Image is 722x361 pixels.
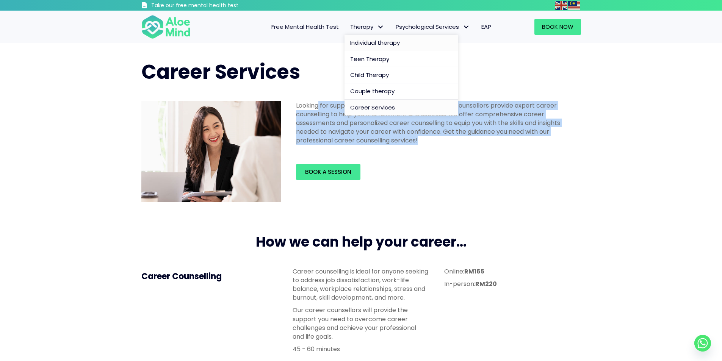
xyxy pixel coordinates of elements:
img: ms [568,1,580,10]
a: Child Therapy [345,67,458,83]
a: Teen Therapy [345,51,458,67]
p: Career counselling is ideal for anyone seeking to address job dissatisfaction, work-life balance,... [293,267,429,302]
span: Psychological Services: submenu [461,22,472,33]
a: EAP [476,19,497,35]
p: Looking for support with your career? Our registered counsellors provide expert career counsellin... [296,101,576,145]
span: Book Now [542,23,573,31]
a: Whatsapp [694,335,711,352]
a: TherapyTherapy: submenu [345,19,390,35]
span: Book a session [305,168,351,176]
h3: Take our free mental health test [151,2,279,9]
p: 45 - 60 minutes [293,345,429,353]
span: Therapy [350,23,384,31]
a: Malay [568,1,581,9]
img: Aloe mind Logo [141,14,191,39]
p: Our career counsellors will provide the support you need to overcome career challenges and achiev... [293,306,429,341]
p: Online: [444,267,581,276]
a: Take our free mental health test [141,2,279,11]
a: Couple therapy [345,83,458,100]
span: Career Services [350,103,395,111]
img: Career counselling [141,101,281,203]
strong: RM165 [464,267,484,276]
span: How we can help your career... [256,232,467,252]
a: Book a session [296,164,360,180]
span: Child Therapy [350,71,389,79]
span: Individual therapy [350,39,400,47]
a: Psychological ServicesPsychological Services: submenu [390,19,476,35]
a: Career Services [345,100,458,116]
span: Couple therapy [350,87,395,95]
span: Free Mental Health Test [271,23,339,31]
img: en [555,1,567,10]
span: Career Services [141,58,300,86]
a: Individual therapy [345,35,458,51]
a: Free Mental Health Test [266,19,345,35]
span: Psychological Services [396,23,470,31]
a: Book Now [534,19,581,35]
strong: RM220 [475,280,497,288]
nav: Menu [200,19,497,35]
span: Teen Therapy [350,55,389,63]
span: Therapy: submenu [375,22,386,33]
span: EAP [481,23,491,31]
a: English [555,1,568,9]
h4: Career Counselling [141,271,278,283]
p: In-person: [444,280,581,288]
